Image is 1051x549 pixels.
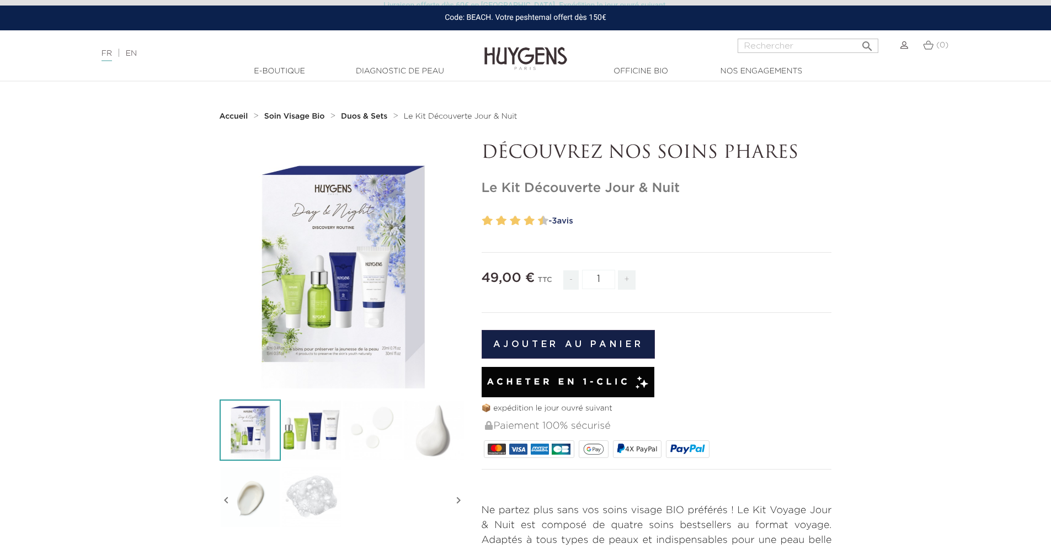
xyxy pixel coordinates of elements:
a: EN [126,50,137,57]
img: CB_NATIONALE [552,444,570,455]
a: -3avis [545,213,832,230]
i:  [452,473,465,528]
img: VISA [509,444,527,455]
p: DÉCOUVREZ NOS SOINS PHARES [482,143,832,164]
a: E-Boutique [225,66,335,77]
button: Ajouter au panier [482,330,655,359]
input: Rechercher [738,39,878,53]
a: Soin Visage Bio [264,112,328,121]
a: Accueil [220,112,250,121]
img: Paiement 100% sécurisé [485,421,493,430]
img: Huygens [484,29,567,72]
p: 📦 expédition le jour ouvré suivant [482,403,832,414]
div: Paiement 100% sécurisé [484,414,832,438]
a: FR [102,50,112,61]
span: 3 [552,217,557,225]
span: + [618,270,636,290]
span: - [563,270,579,290]
i:  [861,36,874,50]
span: 49,00 € [482,271,535,285]
a: Diagnostic de peau [345,66,455,77]
label: 4 [498,213,506,229]
label: 9 [536,213,540,229]
label: 8 [526,213,535,229]
a: Le Kit Découverte Jour & Nuit [404,112,518,121]
label: 10 [540,213,548,229]
label: 1 [480,213,484,229]
strong: Accueil [220,113,248,120]
a: Duos & Sets [341,112,390,121]
img: AMEX [531,444,549,455]
div: | [96,47,430,60]
button:  [857,35,877,50]
img: Le Kit Découverte Visage Jour & Nuit [281,399,342,461]
span: 4X PayPal [625,445,657,453]
label: 6 [513,213,521,229]
label: 7 [521,213,525,229]
img: MASTERCARD [488,444,506,455]
span: Le Kit Découverte Jour & Nuit [404,113,518,120]
span: (0) [936,41,948,49]
a: Officine Bio [586,66,696,77]
label: 2 [484,213,493,229]
img: Le Kit Découverte Jour & Nuit [220,399,281,461]
div: TTC [538,268,552,298]
i:  [220,473,233,528]
strong: Duos & Sets [341,113,387,120]
a: Nos engagements [706,66,817,77]
label: 5 [508,213,511,229]
label: 3 [494,213,498,229]
img: google_pay [583,444,604,455]
strong: Soin Visage Bio [264,113,325,120]
input: Quantité [582,270,615,289]
h1: Le Kit Découverte Jour & Nuit [482,180,832,196]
